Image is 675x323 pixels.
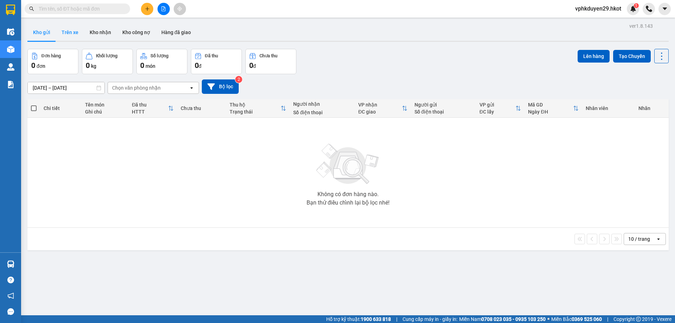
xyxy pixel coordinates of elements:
[607,315,608,323] span: |
[551,315,602,323] span: Miền Bắc
[7,63,14,71] img: warehouse-icon
[177,6,182,11] span: aim
[141,3,153,15] button: plus
[646,6,652,12] img: phone-icon
[174,3,186,15] button: aim
[307,200,390,206] div: Bạn thử điều chỉnh lại bộ lọc nhé!
[150,53,168,58] div: Số lượng
[6,5,15,15] img: logo-vxr
[355,99,411,118] th: Toggle SortBy
[528,109,573,115] div: Ngày ĐH
[84,24,117,41] button: Kho nhận
[181,105,223,111] div: Chưa thu
[481,316,546,322] strong: 0708 023 035 - 0935 103 250
[476,99,525,118] th: Toggle SortBy
[361,316,391,322] strong: 1900 633 818
[7,277,14,283] span: question-circle
[235,76,242,83] sup: 2
[140,61,144,70] span: 0
[195,61,199,70] span: 0
[578,50,610,63] button: Lên hàng
[145,6,150,11] span: plus
[480,102,516,108] div: VP gửi
[7,81,14,88] img: solution-icon
[658,3,671,15] button: caret-down
[86,61,90,70] span: 0
[403,315,457,323] span: Cung cấp máy in - giấy in:
[117,24,156,41] button: Kho công nợ
[41,53,61,58] div: Đơn hàng
[27,24,56,41] button: Kho gửi
[249,61,253,70] span: 0
[202,79,239,94] button: Bộ lọc
[313,140,383,189] img: svg+xml;base64,PHN2ZyBjbGFzcz0ibGlzdC1wbHVnX19zdmciIHhtbG5zPSJodHRwOi8vd3d3LnczLm9yZy8yMDAwL3N2Zy...
[82,49,133,74] button: Khối lượng0kg
[525,99,582,118] th: Toggle SortBy
[189,85,194,91] svg: open
[480,109,516,115] div: ĐC lấy
[230,109,281,115] div: Trạng thái
[146,63,155,69] span: món
[570,4,627,13] span: vphkduyen29.hkot
[7,260,14,268] img: warehouse-icon
[636,317,641,322] span: copyright
[56,24,84,41] button: Trên xe
[547,318,549,321] span: ⚪️
[85,109,125,115] div: Ghi chú
[226,99,290,118] th: Toggle SortBy
[44,105,78,111] div: Chi tiết
[96,53,117,58] div: Khối lượng
[414,109,472,115] div: Số điện thoại
[28,82,104,93] input: Select a date range.
[7,28,14,35] img: warehouse-icon
[317,192,379,197] div: Không có đơn hàng nào.
[91,63,96,69] span: kg
[199,63,201,69] span: đ
[628,235,650,243] div: 10 / trang
[586,105,631,111] div: Nhân viên
[112,84,161,91] div: Chọn văn phòng nhận
[7,46,14,53] img: warehouse-icon
[459,315,546,323] span: Miền Nam
[253,63,256,69] span: đ
[259,53,277,58] div: Chưa thu
[293,110,351,115] div: Số điện thoại
[634,3,639,8] sup: 1
[662,6,668,12] span: caret-down
[7,292,14,299] span: notification
[293,101,351,107] div: Người nhận
[656,236,661,242] svg: open
[358,109,402,115] div: ĐC giao
[629,22,653,30] div: ver 1.8.143
[37,63,45,69] span: đơn
[326,315,391,323] span: Hỗ trợ kỹ thuật:
[161,6,166,11] span: file-add
[156,24,197,41] button: Hàng đã giao
[205,53,218,58] div: Đã thu
[635,3,637,8] span: 1
[132,102,168,108] div: Đã thu
[191,49,242,74] button: Đã thu0đ
[157,3,170,15] button: file-add
[39,5,122,13] input: Tìm tên, số ĐT hoặc mã đơn
[31,61,35,70] span: 0
[136,49,187,74] button: Số lượng0món
[630,6,636,12] img: icon-new-feature
[396,315,397,323] span: |
[638,105,665,111] div: Nhãn
[358,102,402,108] div: VP nhận
[572,316,602,322] strong: 0369 525 060
[128,99,177,118] th: Toggle SortBy
[245,49,296,74] button: Chưa thu0đ
[613,50,651,63] button: Tạo Chuyến
[85,102,125,108] div: Tên món
[230,102,281,108] div: Thu hộ
[414,102,472,108] div: Người gửi
[29,6,34,11] span: search
[528,102,573,108] div: Mã GD
[132,109,168,115] div: HTTT
[27,49,78,74] button: Đơn hàng0đơn
[7,308,14,315] span: message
